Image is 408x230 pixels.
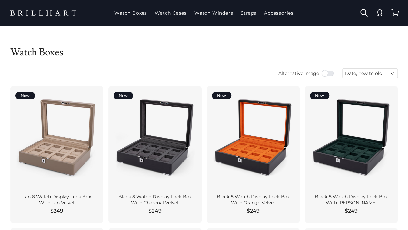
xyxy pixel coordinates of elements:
[50,207,63,215] span: $249
[238,5,259,21] a: Straps
[10,86,103,223] a: New Tan 8 Watch Display Lock Box With Tan Velvet $249
[114,92,133,99] div: New
[247,207,260,215] span: $249
[322,70,334,77] input: Use setting
[112,5,296,21] nav: Main
[18,194,95,205] div: Tan 8 Watch Display Lock Box With Tan Velvet
[116,194,194,205] div: Black 8 Watch Display Lock Box With Charcoal Velvet
[310,92,329,99] div: New
[305,86,398,223] a: New Black 8 Watch Display Lock Box With [PERSON_NAME] $249
[15,92,35,99] div: New
[207,86,300,223] a: New Black 8 Watch Display Lock Box With Orange Velvet $249
[214,194,292,205] div: Black 8 Watch Display Lock Box With Orange Velvet
[212,92,231,99] div: New
[278,70,319,77] span: Alternative image
[112,5,150,21] a: Watch Boxes
[192,5,235,21] a: Watch Winders
[262,5,296,21] a: Accessories
[108,86,201,223] a: New Black 8 Watch Display Lock Box With Charcoal Velvet $249
[152,5,189,21] a: Watch Cases
[313,194,390,205] div: Black 8 Watch Display Lock Box With [PERSON_NAME]
[10,47,398,58] h1: Watch Boxes
[345,207,358,215] span: $249
[148,207,161,215] span: $249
